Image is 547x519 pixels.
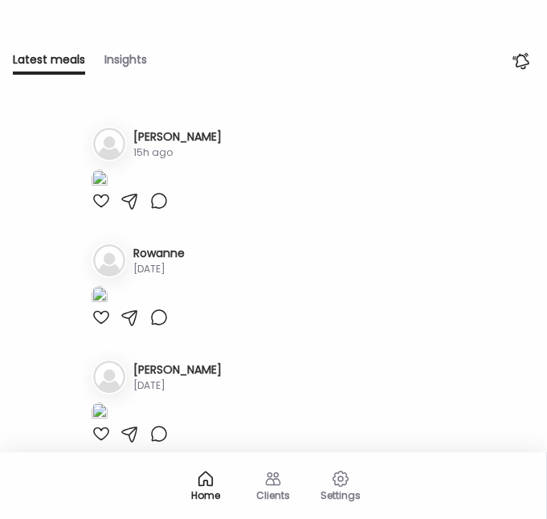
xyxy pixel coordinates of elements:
[133,145,222,160] div: 15h ago
[133,262,185,276] div: [DATE]
[93,128,125,160] img: bg-avatar-default.svg
[93,361,125,393] img: bg-avatar-default.svg
[133,362,222,378] h3: [PERSON_NAME]
[93,244,125,276] img: bg-avatar-default.svg
[92,170,108,191] img: images%2FjlKpN8HQPXM6JuTFD9UZhwueXr73%2FTlITiNxicSDOPyloUEUS%2FABZn2cpbzIWYgqCi6Ntb_1080
[177,490,235,501] div: Home
[92,286,108,308] img: images%2FXNLRd8P68leDZe4UQ6kHQhXvlWp2%2FrKM1sLrD78ldxwLfn4pW%2FAoGaUlOihJiGDpA0fCOH_1080
[92,403,108,424] img: images%2FO2DdA2kGrOYWE8sgcfSsqjfmtEj2%2FT6LmbWbs6DrMLtWjkNji%2FM8HA505NB5UOj1N33TdC_1080
[13,51,85,75] div: Latest meals
[244,490,302,501] div: Clients
[104,51,147,75] div: Insights
[312,490,369,501] div: Settings
[133,129,222,145] h3: [PERSON_NAME]
[133,245,185,262] h3: Rowanne
[133,378,222,393] div: [DATE]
